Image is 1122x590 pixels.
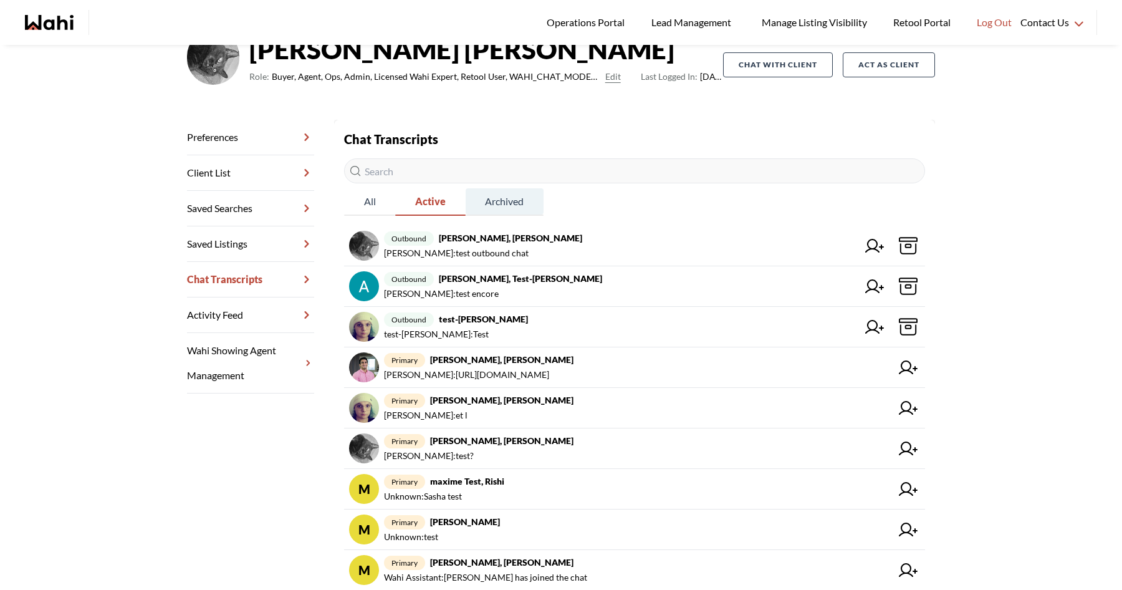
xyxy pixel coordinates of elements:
[395,188,465,216] button: Active
[758,14,871,31] span: Manage Listing Visibility
[25,15,74,30] a: Wahi homepage
[466,188,544,215] span: Archived
[641,71,698,82] span: Last Logged In:
[344,469,925,510] a: mprimarymaxime test, RishiUnknown:Sasha test
[384,475,425,489] span: primary
[187,30,239,85] img: 36865a24b555444a.jpeg
[430,476,504,486] strong: maxime test, Rishi
[384,434,425,448] span: primary
[651,14,736,31] span: Lead Management
[349,555,379,585] div: M
[384,408,467,423] span: [PERSON_NAME] : et l
[384,327,489,342] span: test-[PERSON_NAME] : Test
[384,556,425,570] span: primary
[439,273,602,284] strong: [PERSON_NAME], test-[PERSON_NAME]
[439,233,582,243] strong: [PERSON_NAME], [PERSON_NAME]
[384,530,438,544] span: Unknown : test
[344,347,925,388] a: primary[PERSON_NAME], [PERSON_NAME][PERSON_NAME]:[URL][DOMAIN_NAME]
[344,226,925,266] a: outbound[PERSON_NAME], [PERSON_NAME][PERSON_NAME]:test outbound chat
[893,14,954,31] span: Retool Portal
[344,266,925,307] a: outbound[PERSON_NAME], test-[PERSON_NAME][PERSON_NAME]:test encore
[349,231,379,261] img: chat avatar
[430,354,573,365] strong: [PERSON_NAME], [PERSON_NAME]
[249,69,269,84] span: Role:
[187,297,314,333] a: Activity Feed
[384,286,499,301] span: [PERSON_NAME] : test encore
[384,353,425,367] span: primary
[349,352,379,382] img: chat avatar
[349,515,379,544] div: m
[430,435,573,446] strong: [PERSON_NAME], [PERSON_NAME]
[384,272,434,286] span: outbound
[344,158,925,183] input: Search
[547,14,629,31] span: Operations Portal
[430,557,573,568] strong: [PERSON_NAME], [PERSON_NAME]
[439,314,528,324] strong: test-[PERSON_NAME]
[344,188,395,216] button: All
[349,474,379,504] div: m
[344,510,925,550] a: mprimary[PERSON_NAME]Unknown:test
[344,132,438,147] strong: Chat Transcripts
[349,312,379,342] img: chat avatar
[384,570,587,585] span: Wahi Assistant : [PERSON_NAME] has joined the chat
[977,14,1012,31] span: Log Out
[272,69,600,84] span: Buyer, Agent, Ops, Admin, Licensed Wahi Expert, Retool User, WAHI_CHAT_MODERATOR
[187,262,314,297] a: Chat Transcripts
[384,367,549,382] span: [PERSON_NAME] : [URL][DOMAIN_NAME]
[344,188,395,215] span: All
[430,516,500,527] strong: [PERSON_NAME]
[344,307,925,347] a: outboundtest-[PERSON_NAME]test-[PERSON_NAME]:Test
[384,448,474,463] span: [PERSON_NAME] : test?
[187,155,314,191] a: Client List
[349,433,379,463] img: chat avatar
[349,271,379,301] img: chat avatar
[187,120,314,155] a: Preferences
[344,428,925,469] a: primary[PERSON_NAME], [PERSON_NAME][PERSON_NAME]:test?
[723,52,833,77] button: Chat with client
[843,52,935,77] button: Act as Client
[605,69,621,84] button: Edit
[384,231,434,246] span: outbound
[395,188,465,215] span: Active
[249,31,723,68] strong: [PERSON_NAME] [PERSON_NAME]
[344,388,925,428] a: primary[PERSON_NAME], [PERSON_NAME][PERSON_NAME]:et l
[187,333,314,394] a: Wahi Showing Agent Management
[384,489,462,504] span: Unknown : Sasha test
[349,393,379,423] img: chat avatar
[384,515,425,530] span: primary
[384,312,434,327] span: outbound
[466,188,544,216] button: Archived
[187,226,314,262] a: Saved Listings
[384,394,425,408] span: primary
[430,395,573,405] strong: [PERSON_NAME], [PERSON_NAME]
[384,246,529,261] span: [PERSON_NAME] : test outbound chat
[641,69,723,84] span: [DATE]
[187,191,314,226] a: Saved Searches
